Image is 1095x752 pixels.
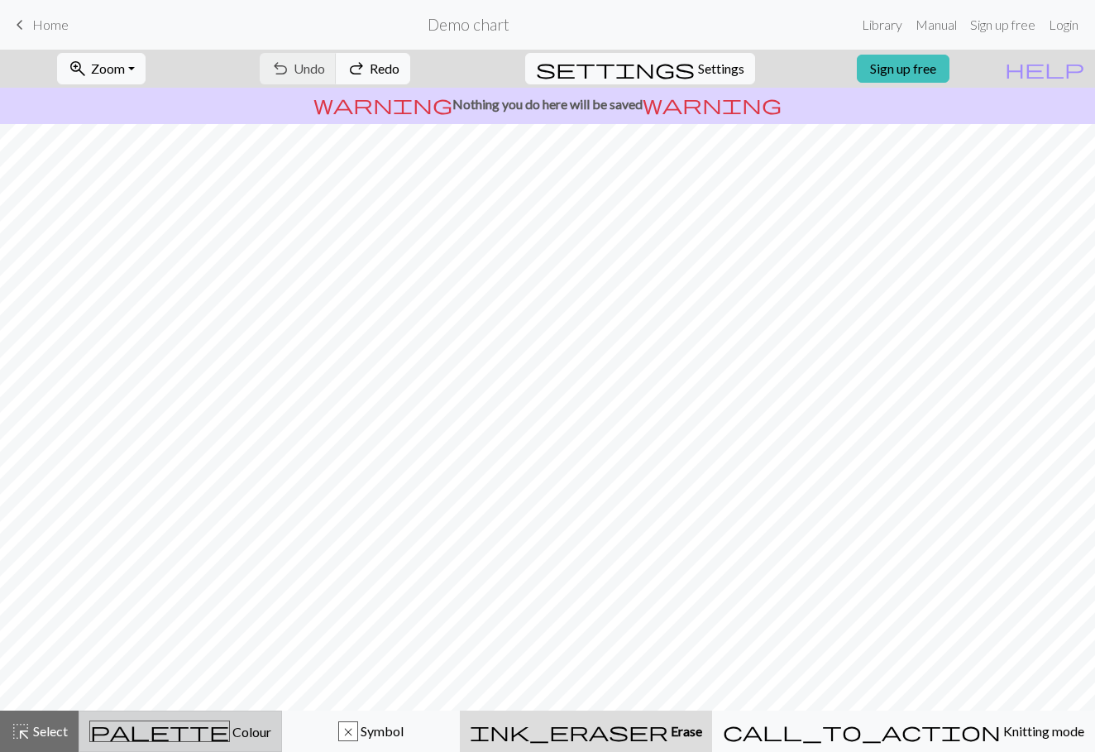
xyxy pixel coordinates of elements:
i: Settings [536,59,695,79]
span: Erase [668,723,702,739]
button: Zoom [57,53,146,84]
span: palette [90,720,229,743]
span: highlight_alt [11,720,31,743]
span: warning [313,93,452,116]
span: call_to_action [723,720,1001,743]
a: Sign up free [964,8,1042,41]
a: Library [855,8,909,41]
button: SettingsSettings [525,53,755,84]
button: Redo [336,53,410,84]
span: Zoom [91,60,125,76]
a: Sign up free [857,55,949,83]
span: ink_eraser [470,720,668,743]
button: x Symbol [282,711,460,752]
span: keyboard_arrow_left [10,13,30,36]
a: Manual [909,8,964,41]
span: redo [347,57,366,80]
span: Redo [370,60,399,76]
button: Erase [460,711,712,752]
p: Nothing you do here will be saved [7,94,1088,114]
a: Home [10,11,69,39]
h2: Demo chart [428,15,509,34]
a: Login [1042,8,1085,41]
span: Colour [230,724,271,740]
span: zoom_in [68,57,88,80]
span: Select [31,723,68,739]
span: help [1005,57,1084,80]
span: warning [643,93,782,116]
span: Home [32,17,69,32]
span: Settings [698,59,744,79]
button: Knitting mode [712,711,1095,752]
button: Colour [79,711,282,752]
span: Knitting mode [1001,723,1084,739]
span: settings [536,57,695,80]
div: x [339,722,357,742]
span: Symbol [358,723,404,739]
